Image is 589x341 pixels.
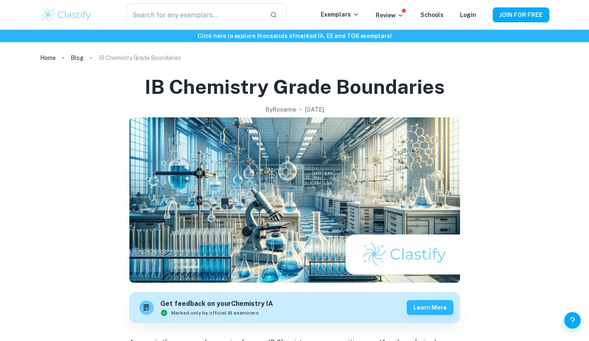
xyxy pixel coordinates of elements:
button: Help and Feedback [564,312,581,329]
p: Review [376,11,404,20]
p: Exemplars [321,10,359,19]
h1: IB Chemistry Grade Boundaries [145,74,445,100]
a: Get feedback on yourChemistry IAMarked only by official IB examinersLearn more [129,292,460,323]
a: Login [460,12,476,18]
h2: By Roxanne [265,105,296,114]
input: Search for any exemplars... [126,3,263,26]
img: Clastify logo [40,7,93,23]
h2: [DATE] [305,105,324,114]
img: IB Chemistry Grade Boundaries cover image [129,117,460,283]
h6: Get feedback on your Chemistry IA [160,299,273,309]
a: Home [40,52,56,64]
button: JOIN FOR FREE [493,7,549,22]
span: Marked only by official IB examiners [171,309,259,317]
p: • [300,105,302,114]
button: Learn more [407,300,453,315]
a: Schools [420,12,444,18]
a: Blog [71,52,83,64]
h6: Click here to explore thousands of marked IA, EE and TOK exemplars ! [2,31,587,41]
p: IB Chemistry Grade Boundaries [98,53,181,62]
